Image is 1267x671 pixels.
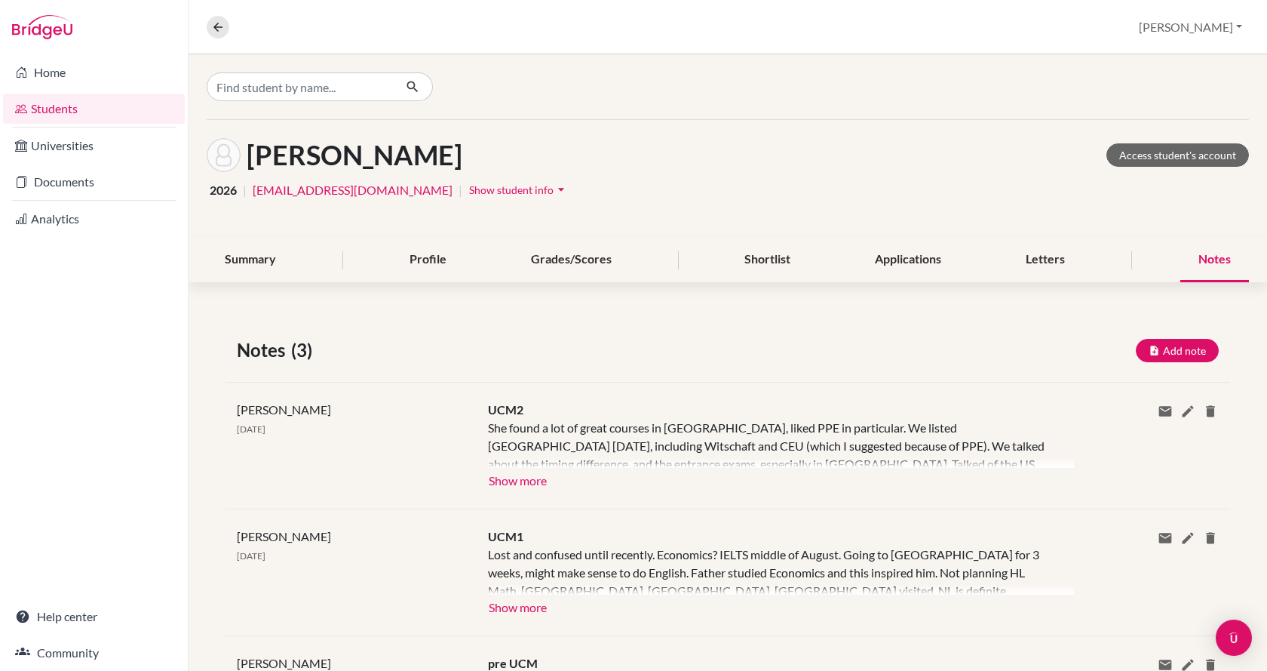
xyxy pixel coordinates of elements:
div: She found a lot of great courses in [GEOGRAPHIC_DATA], liked PPE in particular. We listed [GEOGRA... [488,419,1051,468]
div: Grades/Scores [513,238,630,282]
input: Find student by name... [207,72,394,101]
div: Notes [1180,238,1249,282]
div: Letters [1008,238,1083,282]
span: [DATE] [237,550,265,562]
span: (3) [291,337,318,364]
span: UCM2 [488,402,523,417]
i: arrow_drop_down [554,182,569,197]
span: Notes [237,337,291,364]
span: UCM1 [488,529,523,543]
h1: [PERSON_NAME] [247,139,462,171]
span: [DATE] [237,423,265,435]
img: Bridge-U [12,15,72,39]
span: [PERSON_NAME] [237,529,331,543]
a: Help center [3,602,185,632]
div: Profile [391,238,465,282]
span: 2026 [210,181,237,199]
span: [PERSON_NAME] [237,656,331,670]
a: Access student's account [1106,143,1249,167]
button: Show student infoarrow_drop_down [468,178,569,202]
button: Show more [488,468,548,491]
div: Applications [857,238,959,282]
div: Summary [207,238,294,282]
a: Home [3,57,185,88]
span: pre UCM [488,656,538,670]
div: Open Intercom Messenger [1216,620,1252,656]
a: Documents [3,167,185,197]
button: Show more [488,595,548,617]
a: Students [3,94,185,124]
button: Add note [1136,339,1219,362]
div: Shortlist [726,238,808,282]
a: Universities [3,131,185,161]
a: [EMAIL_ADDRESS][DOMAIN_NAME] [253,181,452,199]
a: Analytics [3,204,185,234]
img: Klára Galácz's avatar [207,138,241,172]
span: Show student info [469,183,554,196]
div: Lost and confused until recently. Economics? IELTS middle of August. Going to [GEOGRAPHIC_DATA] f... [488,546,1051,595]
a: Community [3,638,185,668]
span: | [459,181,462,199]
button: [PERSON_NAME] [1132,13,1249,42]
span: [PERSON_NAME] [237,402,331,417]
span: | [243,181,247,199]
